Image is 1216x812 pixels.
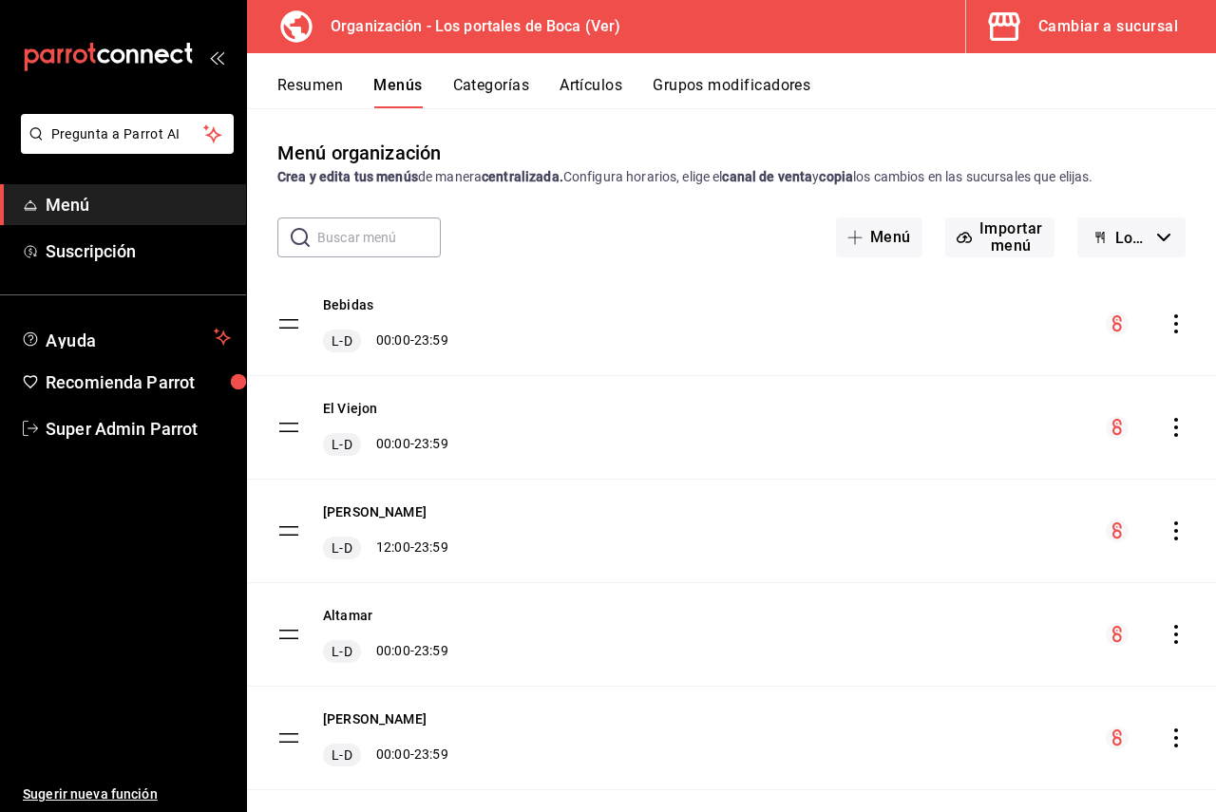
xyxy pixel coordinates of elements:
div: 00:00 - 23:59 [323,433,448,456]
button: drag [277,623,300,646]
strong: centralizada. [482,169,563,184]
button: [PERSON_NAME] [323,709,427,728]
button: [PERSON_NAME] [323,502,427,521]
button: Grupos modificadores [653,76,810,108]
span: Super Admin Parrot [46,416,231,442]
button: Resumen [277,76,343,108]
button: actions [1167,625,1186,644]
button: El Viejon [323,399,377,418]
button: actions [1167,418,1186,437]
span: L-D [328,331,355,350]
div: 00:00 - 23:59 [323,330,448,352]
span: Recomienda Parrot [46,369,231,395]
span: L-D [328,642,355,661]
button: drag [277,519,300,542]
div: 12:00 - 23:59 [323,537,448,559]
button: Menús [373,76,422,108]
strong: copia [819,169,853,184]
div: Cambiar a sucursal [1038,13,1178,40]
button: open_drawer_menu [209,49,224,65]
button: Artículos [560,76,622,108]
div: Menú organización [277,139,441,167]
button: Menú [836,217,922,257]
strong: Crea y edita tus menús [277,169,418,184]
button: Pregunta a Parrot AI [21,114,234,154]
span: Menú [46,192,231,217]
button: actions [1167,314,1186,333]
button: Categorías [453,76,530,108]
span: Suscripción [46,238,231,264]
h3: Organización - Los portales de Boca (Ver) [315,15,620,38]
button: Bebidas [323,295,373,314]
div: 00:00 - 23:59 [323,640,448,663]
div: navigation tabs [277,76,1216,108]
button: Altamar [323,606,372,625]
span: Pregunta a Parrot AI [51,124,204,144]
div: 00:00 - 23:59 [323,744,448,766]
a: Pregunta a Parrot AI [13,138,234,158]
button: drag [277,312,300,335]
button: Los portales de [GEOGRAPHIC_DATA] [1077,217,1186,257]
input: Buscar menú [317,218,441,256]
div: de manera Configura horarios, elige el y los cambios en las sucursales que elijas. [277,167,1186,187]
span: Ayuda [46,326,206,349]
button: Importar menú [945,217,1054,257]
span: L-D [328,746,355,765]
button: drag [277,727,300,749]
span: L-D [328,435,355,454]
button: actions [1167,728,1186,747]
span: Los portales de [GEOGRAPHIC_DATA] [1115,229,1149,247]
strong: canal de venta [722,169,812,184]
span: Sugerir nueva función [23,784,231,804]
button: drag [277,416,300,439]
span: L-D [328,538,355,557]
button: actions [1167,521,1186,540]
